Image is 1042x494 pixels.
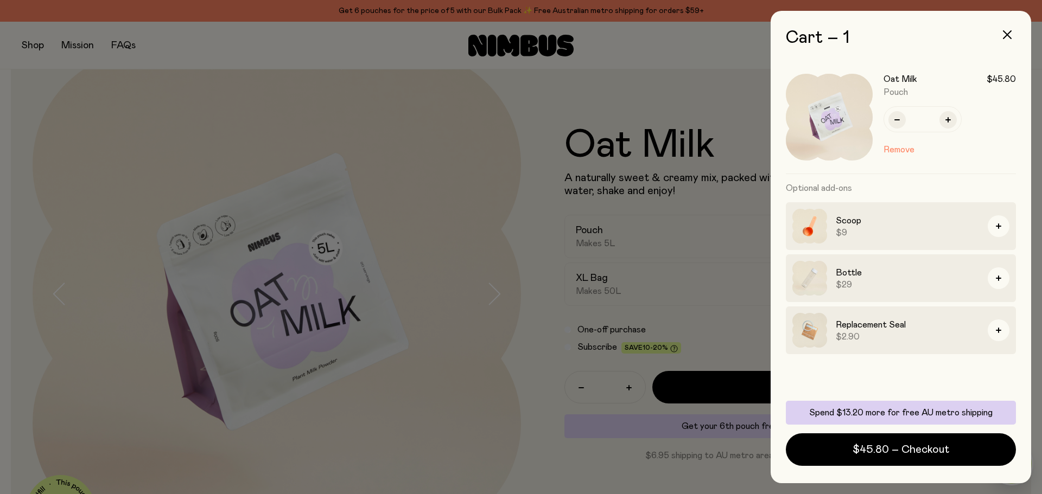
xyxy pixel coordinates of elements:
span: $45.80 [987,74,1016,85]
h3: Bottle [836,266,979,279]
span: $2.90 [836,331,979,342]
span: $9 [836,227,979,238]
span: $45.80 – Checkout [853,442,949,457]
span: Pouch [884,88,908,97]
h3: Replacement Seal [836,318,979,331]
h2: Cart – 1 [786,28,1016,48]
h3: Scoop [836,214,979,227]
span: $29 [836,279,979,290]
h3: Optional add-ons [786,174,1016,202]
button: $45.80 – Checkout [786,433,1016,466]
h3: Oat Milk [884,74,917,85]
button: Remove [884,143,914,156]
p: Spend $13.20 more for free AU metro shipping [792,407,1009,418]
